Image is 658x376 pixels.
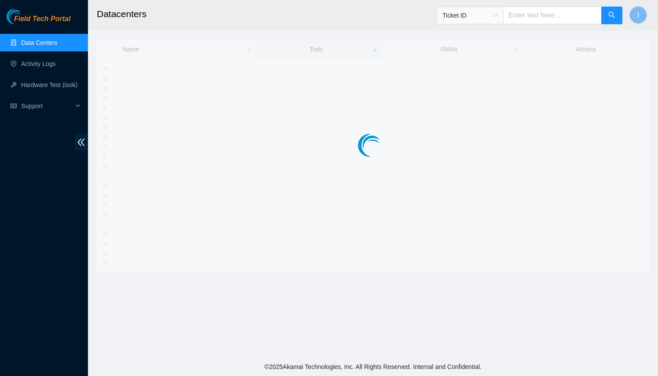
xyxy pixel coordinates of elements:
a: Hardware Test (isok) [21,81,77,88]
footer: © 2025 Akamai Technologies, Inc. All Rights Reserved. Internal and Confidential. [88,358,658,376]
span: Support [21,97,73,115]
span: read [11,103,17,109]
button: search [601,7,622,24]
button: I [629,6,647,24]
img: Akamai Technologies [7,9,44,24]
input: Enter text here... [503,7,602,24]
span: Ticket ID [442,9,498,22]
span: Field Tech Portal [14,15,70,23]
a: Activity Logs [21,60,56,67]
span: I [637,10,639,21]
a: Akamai TechnologiesField Tech Portal [7,16,70,27]
a: Data Centers [21,39,57,46]
span: search [608,11,615,20]
span: double-left [74,134,88,150]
